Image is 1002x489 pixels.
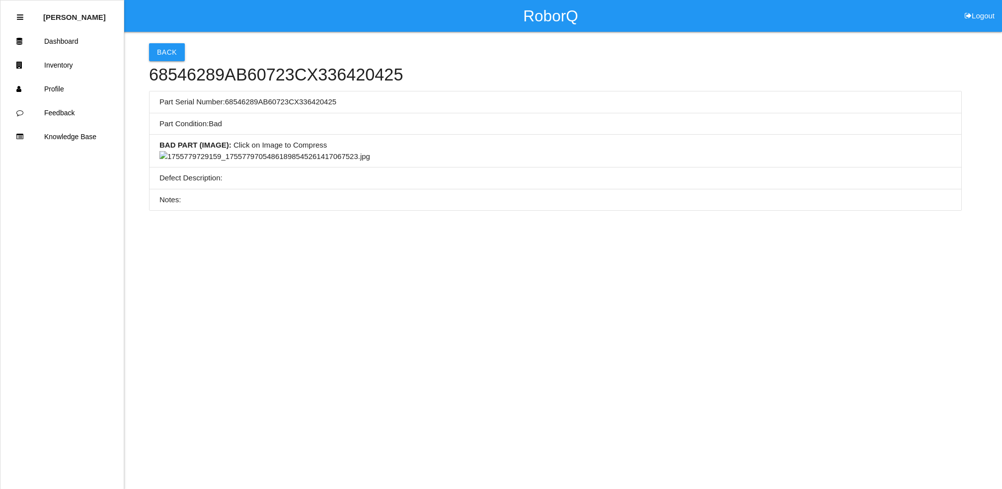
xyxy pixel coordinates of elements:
a: Knowledge Base [0,125,124,149]
a: Profile [0,77,124,101]
button: Back [149,43,185,61]
h4: 68546289AB60723CX336420425 [149,66,962,84]
li: Notes: [150,189,961,211]
li: Part Serial Number: 68546289AB60723CX336420425 [150,91,961,113]
img: 1755779729159_17557797054861898545261417067523.jpg [159,151,370,163]
a: Dashboard [0,29,124,53]
li: Part Condition: Bad [150,113,961,135]
a: Inventory [0,53,124,77]
div: Close [17,5,23,29]
a: Feedback [0,101,124,125]
p: Diego Altamirano [43,5,106,21]
li: Defect Description: [150,167,961,189]
li: Click on Image to Compress [150,135,961,167]
b: BAD PART (IMAGE) : [159,141,231,149]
